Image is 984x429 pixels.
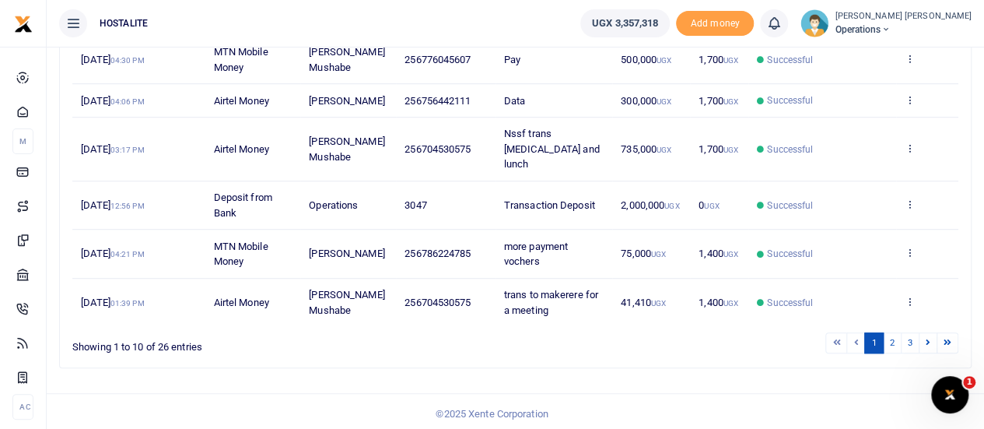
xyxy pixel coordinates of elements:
[214,241,268,268] span: MTN Mobile Money
[214,143,269,155] span: Airtel Money
[676,11,754,37] li: Toup your wallet
[504,289,598,316] span: trans to makerere for a meeting
[864,332,883,353] a: 1
[621,248,666,259] span: 75,000
[14,15,33,33] img: logo-small
[404,297,471,308] span: 256704530575
[592,16,658,31] span: UGX 3,357,318
[835,10,972,23] small: [PERSON_NAME] [PERSON_NAME]
[699,297,738,308] span: 1,400
[835,23,972,37] span: Operations
[81,248,144,259] span: [DATE]
[621,54,671,65] span: 500,000
[504,241,568,268] span: more payment vochers
[651,250,666,258] small: UGX
[12,128,33,154] li: M
[72,331,436,355] div: Showing 1 to 10 of 26 entries
[504,128,600,170] span: Nssf trans [MEDICAL_DATA] and lunch
[574,9,676,37] li: Wallet ballance
[81,143,144,155] span: [DATE]
[699,199,719,211] span: 0
[214,297,269,308] span: Airtel Money
[621,199,679,211] span: 2,000,000
[214,95,269,107] span: Airtel Money
[901,332,919,353] a: 3
[110,56,145,65] small: 04:30 PM
[657,56,671,65] small: UGX
[110,250,145,258] small: 04:21 PM
[81,95,144,107] span: [DATE]
[81,297,144,308] span: [DATE]
[580,9,670,37] a: UGX 3,357,318
[800,9,828,37] img: profile-user
[81,199,144,211] span: [DATE]
[110,146,145,154] small: 03:17 PM
[767,247,813,261] span: Successful
[404,95,471,107] span: 256756442111
[664,202,679,210] small: UGX
[723,299,738,308] small: UGX
[504,54,520,65] span: Pay
[657,97,671,106] small: UGX
[963,376,975,389] span: 1
[621,143,671,155] span: 735,000
[309,248,384,259] span: [PERSON_NAME]
[723,97,738,106] small: UGX
[883,332,902,353] a: 2
[767,296,813,310] span: Successful
[12,394,33,420] li: Ac
[309,135,384,163] span: [PERSON_NAME] Mushabe
[309,95,384,107] span: [PERSON_NAME]
[93,16,154,30] span: HOSTALITE
[110,202,145,210] small: 12:56 PM
[767,93,813,107] span: Successful
[676,11,754,37] span: Add money
[676,16,754,28] a: Add money
[651,299,666,308] small: UGX
[14,17,33,29] a: logo-small logo-large logo-large
[110,299,145,308] small: 01:39 PM
[723,146,738,154] small: UGX
[621,95,671,107] span: 300,000
[404,248,471,259] span: 256786224785
[723,250,738,258] small: UGX
[309,289,384,316] span: [PERSON_NAME] Mushabe
[767,199,813,213] span: Successful
[699,248,738,259] span: 1,400
[504,199,595,211] span: Transaction Deposit
[214,192,272,219] span: Deposit from Bank
[723,56,738,65] small: UGX
[621,297,666,308] span: 41,410
[404,54,471,65] span: 256776045607
[309,199,358,211] span: Operations
[704,202,719,210] small: UGX
[699,54,738,65] span: 1,700
[110,97,145,106] small: 04:06 PM
[214,46,268,73] span: MTN Mobile Money
[404,143,471,155] span: 256704530575
[657,146,671,154] small: UGX
[81,54,144,65] span: [DATE]
[699,95,738,107] span: 1,700
[504,95,525,107] span: Data
[800,9,972,37] a: profile-user [PERSON_NAME] [PERSON_NAME] Operations
[767,142,813,156] span: Successful
[404,199,426,211] span: 3047
[309,46,384,73] span: [PERSON_NAME] Mushabe
[931,376,968,413] iframe: Intercom live chat
[767,53,813,67] span: Successful
[699,143,738,155] span: 1,700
